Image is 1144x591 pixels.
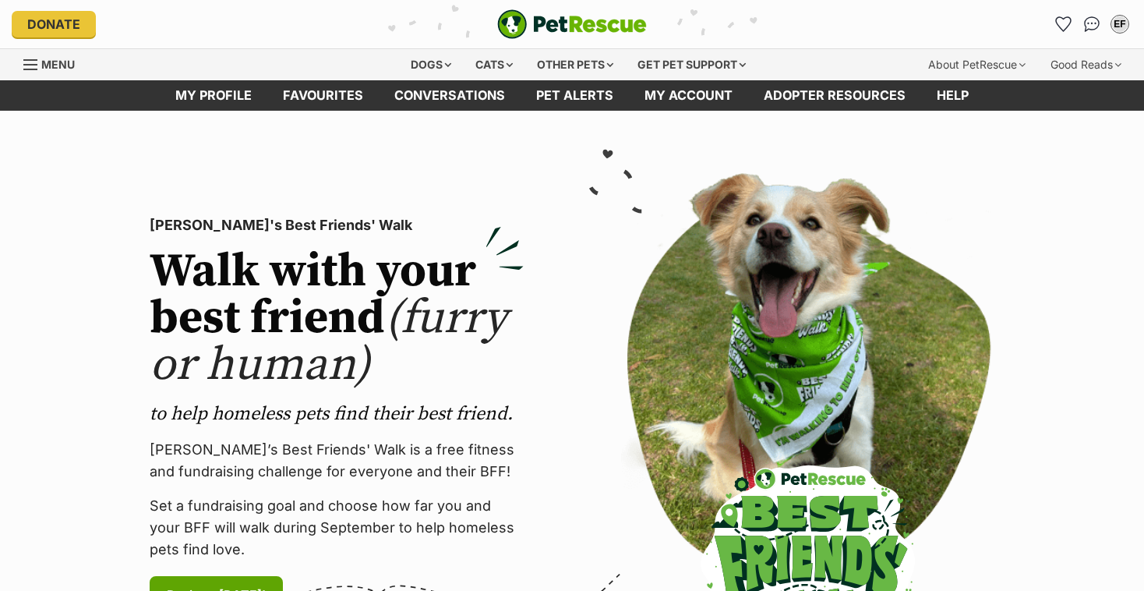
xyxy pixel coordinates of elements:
[150,249,524,389] h2: Walk with your best friend
[150,402,524,426] p: to help homeless pets find their best friend.
[748,80,921,111] a: Adopter resources
[379,80,521,111] a: conversations
[1112,16,1128,32] div: EF
[526,49,624,80] div: Other pets
[521,80,629,111] a: Pet alerts
[917,49,1036,80] div: About PetRescue
[627,49,757,80] div: Get pet support
[921,80,984,111] a: Help
[150,439,524,483] p: [PERSON_NAME]’s Best Friends' Walk is a free fitness and fundraising challenge for everyone and t...
[41,58,75,71] span: Menu
[629,80,748,111] a: My account
[160,80,267,111] a: My profile
[497,9,647,39] a: PetRescue
[1107,12,1132,37] button: My account
[1084,16,1100,32] img: chat-41dd97257d64d25036548639549fe6c8038ab92f7586957e7f3b1b290dea8141.svg
[400,49,462,80] div: Dogs
[150,289,507,395] span: (furry or human)
[1051,12,1132,37] ul: Account quick links
[150,214,524,236] p: [PERSON_NAME]'s Best Friends' Walk
[267,80,379,111] a: Favourites
[1079,12,1104,37] a: Conversations
[1051,12,1076,37] a: Favourites
[464,49,524,80] div: Cats
[1040,49,1132,80] div: Good Reads
[497,9,647,39] img: logo-e224e6f780fb5917bec1dbf3a21bbac754714ae5b6737aabdf751b685950b380.svg
[12,11,96,37] a: Donate
[150,495,524,561] p: Set a fundraising goal and choose how far you and your BFF will walk during September to help hom...
[23,49,86,77] a: Menu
